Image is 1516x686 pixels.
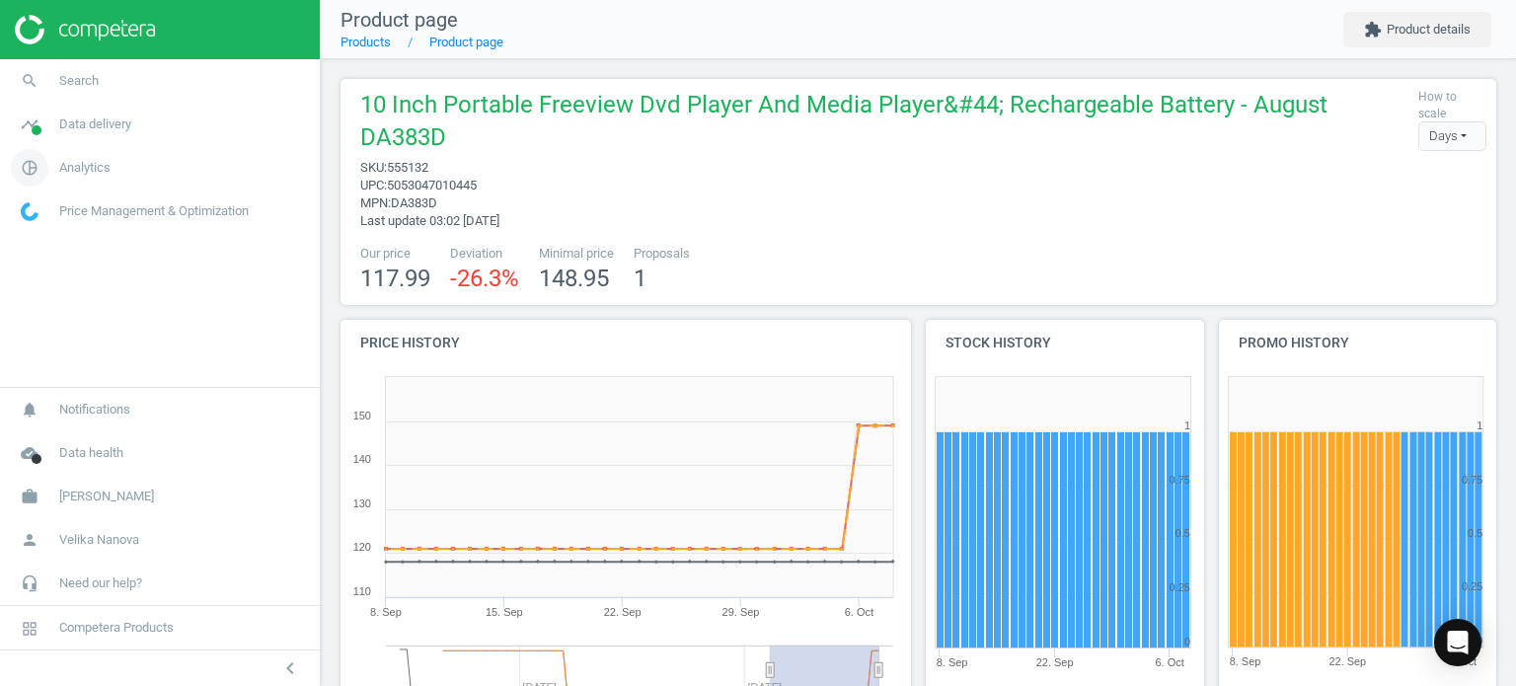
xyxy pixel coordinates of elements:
[11,149,48,187] i: pie_chart_outlined
[360,245,430,263] span: Our price
[1170,474,1190,486] text: 0.75
[1477,419,1482,431] text: 1
[59,488,154,505] span: [PERSON_NAME]
[1170,581,1190,593] text: 0.25
[634,245,690,263] span: Proposals
[1434,619,1481,666] div: Open Intercom Messenger
[15,15,155,44] img: ajHJNr6hYgQAAAAASUVORK5CYII=
[1468,527,1482,539] text: 0.5
[1156,656,1184,668] tspan: 6. Oct
[1364,21,1382,38] i: extension
[59,444,123,462] span: Data health
[353,497,371,509] text: 130
[11,521,48,559] i: person
[1229,656,1260,668] tspan: 8. Sep
[11,478,48,515] i: work
[59,619,174,637] span: Competera Products
[341,8,458,32] span: Product page
[11,106,48,143] i: timeline
[59,72,99,90] span: Search
[353,585,371,597] text: 110
[450,245,519,263] span: Deviation
[1184,419,1190,431] text: 1
[634,265,646,292] span: 1
[11,434,48,472] i: cloud_done
[539,245,614,263] span: Minimal price
[429,35,503,49] a: Product page
[1418,89,1486,121] label: How to scale
[11,62,48,100] i: search
[341,35,391,49] a: Products
[845,606,873,618] tspan: 6. Oct
[59,202,249,220] span: Price Management & Optimization
[360,195,391,210] span: mpn :
[360,178,387,192] span: upc :
[59,574,142,592] span: Need our help?
[353,541,371,553] text: 120
[539,265,609,292] span: 148.95
[59,115,131,133] span: Data delivery
[11,391,48,428] i: notifications
[278,656,302,680] i: chevron_left
[926,320,1204,366] h4: Stock history
[391,195,437,210] span: DA383D
[722,606,760,618] tspan: 29. Sep
[353,453,371,465] text: 140
[1343,12,1491,47] button: extensionProduct details
[370,606,402,618] tspan: 8. Sep
[1462,474,1482,486] text: 0.75
[1328,656,1366,668] tspan: 22. Sep
[21,202,38,221] img: wGWNvw8QSZomAAAAABJRU5ErkJggg==
[1448,656,1477,668] tspan: 6. Oct
[11,565,48,602] i: headset_mic
[59,531,139,549] span: Velika Nanova
[59,159,111,177] span: Analytics
[1184,636,1190,648] text: 0
[604,606,642,618] tspan: 22. Sep
[1418,121,1486,151] div: Days
[486,606,523,618] tspan: 15. Sep
[1175,527,1190,539] text: 0.5
[265,655,315,681] button: chevron_left
[387,160,428,175] span: 555132
[1219,320,1497,366] h4: Promo history
[937,656,968,668] tspan: 8. Sep
[360,89,1408,159] span: 10 Inch Portable Freeview Dvd Player And Media Player&#44; Rechargeable Battery - August DA383D
[341,320,911,366] h4: Price history
[387,178,477,192] span: 5053047010445
[1462,581,1482,593] text: 0.25
[360,160,387,175] span: sku :
[353,410,371,421] text: 150
[360,265,430,292] span: 117.99
[59,401,130,419] span: Notifications
[1036,656,1074,668] tspan: 22. Sep
[360,213,499,228] span: Last update 03:02 [DATE]
[450,265,519,292] span: -26.3 %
